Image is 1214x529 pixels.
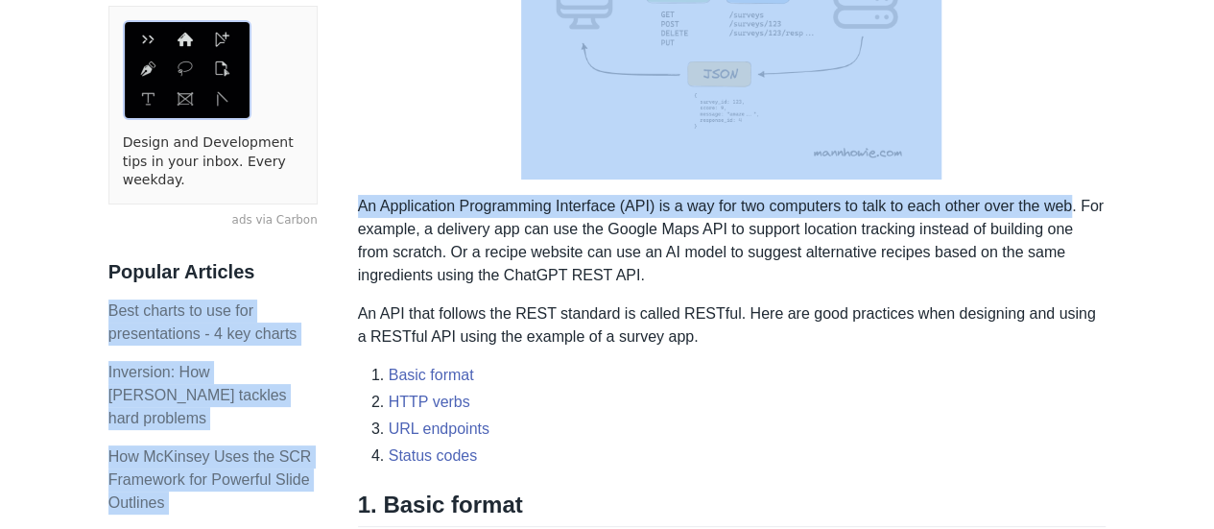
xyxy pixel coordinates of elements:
a: HTTP verbs [389,394,470,410]
a: Design and Development tips in your inbox. Every weekday. [123,133,303,190]
h2: 1. Basic format [358,491,1107,527]
a: ads via Carbon [108,212,318,229]
a: Best charts to use for presentations - 4 key charts [108,302,298,342]
a: Inversion: How [PERSON_NAME] tackles hard problems [108,364,287,426]
p: An API that follows the REST standard is called RESTful. Here are good practices when designing a... [358,302,1107,349]
img: ads via Carbon [123,20,251,120]
a: URL endpoints [389,421,489,437]
a: How McKinsey Uses the SCR Framework for Powerful Slide Outlines [108,448,312,511]
h3: Popular Articles [108,260,318,284]
a: Basic format [389,367,474,383]
a: Status codes [389,447,478,464]
p: An Application Programming Interface (API) is a way for two computers to talk to each other over ... [358,195,1107,287]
